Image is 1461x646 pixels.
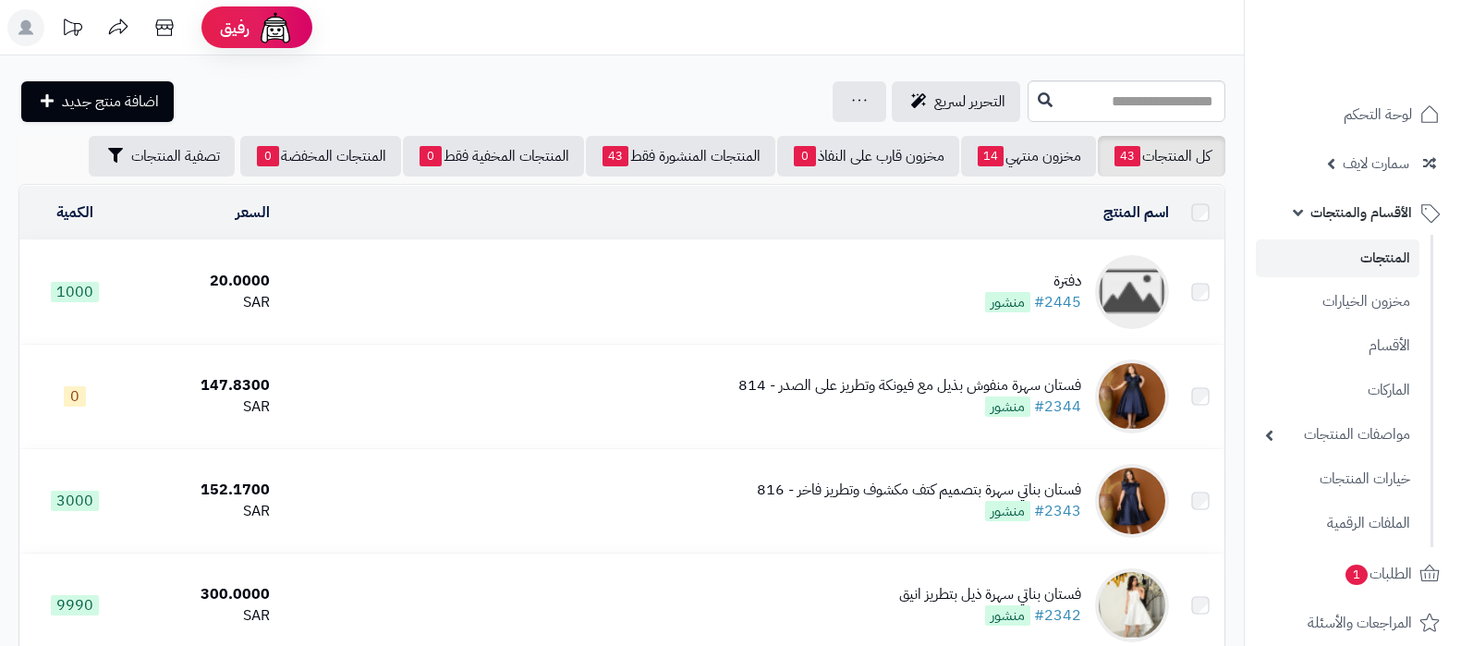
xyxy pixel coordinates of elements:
[89,136,235,177] button: تصفية المنتجات
[892,81,1020,122] a: التحرير لسريع
[1343,151,1409,177] span: سمارت لايف
[257,146,279,166] span: 0
[1256,92,1450,137] a: لوحة التحكم
[257,9,294,46] img: ai-face.png
[1256,415,1419,455] a: مواصفات المنتجات
[1345,565,1368,585] span: 1
[1310,200,1412,225] span: الأقسام والمنتجات
[1034,500,1081,522] a: #2343
[899,584,1081,605] div: فستان بناتي سهرة ذيل بتطريز انيق
[1256,601,1450,645] a: المراجعات والأسئلة
[137,584,270,605] div: 300.0000
[1344,561,1412,587] span: الطلبات
[985,605,1030,626] span: منشور
[137,501,270,522] div: SAR
[51,595,99,616] span: 9990
[1256,326,1419,366] a: الأقسام
[985,501,1030,521] span: منشور
[1256,459,1419,499] a: خيارات المنتجات
[420,146,442,166] span: 0
[1256,504,1419,543] a: الملفات الرقمية
[1095,255,1169,329] img: دفترة
[1034,604,1081,627] a: #2342
[51,282,99,302] span: 1000
[1256,371,1419,410] a: الماركات
[21,81,174,122] a: اضافة منتج جديد
[51,491,99,511] span: 3000
[403,136,584,177] a: المنتجات المخفية فقط0
[64,386,86,407] span: 0
[62,91,159,113] span: اضافة منتج جديد
[137,605,270,627] div: SAR
[1103,201,1169,224] a: اسم المنتج
[985,396,1030,417] span: منشور
[131,145,220,167] span: تصفية المنتجات
[1095,360,1169,433] img: فستان سهرة منفوش بذيل مع فيونكة وتطريز على الصدر - 814
[137,396,270,418] div: SAR
[137,375,270,396] div: 147.8300
[603,146,628,166] span: 43
[137,271,270,292] div: 20.0000
[1256,282,1419,322] a: مخزون الخيارات
[220,17,250,39] span: رفيق
[934,91,1005,113] span: التحرير لسريع
[1256,239,1419,277] a: المنتجات
[1034,396,1081,418] a: #2344
[1344,102,1412,128] span: لوحة التحكم
[757,480,1081,501] div: فستان بناتي سهرة بتصميم كتف مكشوف وتطريز فاخر - 816
[985,292,1030,312] span: منشور
[1114,146,1140,166] span: 43
[49,9,95,51] a: تحديثات المنصة
[985,271,1081,292] div: دفترة
[978,146,1004,166] span: 14
[777,136,959,177] a: مخزون قارب على النفاذ0
[1098,136,1225,177] a: كل المنتجات43
[1256,552,1450,596] a: الطلبات1
[961,136,1096,177] a: مخزون منتهي14
[240,136,401,177] a: المنتجات المخفضة0
[1095,568,1169,642] img: فستان بناتي سهرة ذيل بتطريز انيق
[1308,610,1412,636] span: المراجعات والأسئلة
[137,480,270,501] div: 152.1700
[1095,464,1169,538] img: فستان بناتي سهرة بتصميم كتف مكشوف وتطريز فاخر - 816
[586,136,775,177] a: المنتجات المنشورة فقط43
[236,201,270,224] a: السعر
[137,292,270,313] div: SAR
[56,201,93,224] a: الكمية
[1034,291,1081,313] a: #2445
[738,375,1081,396] div: فستان سهرة منفوش بذيل مع فيونكة وتطريز على الصدر - 814
[794,146,816,166] span: 0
